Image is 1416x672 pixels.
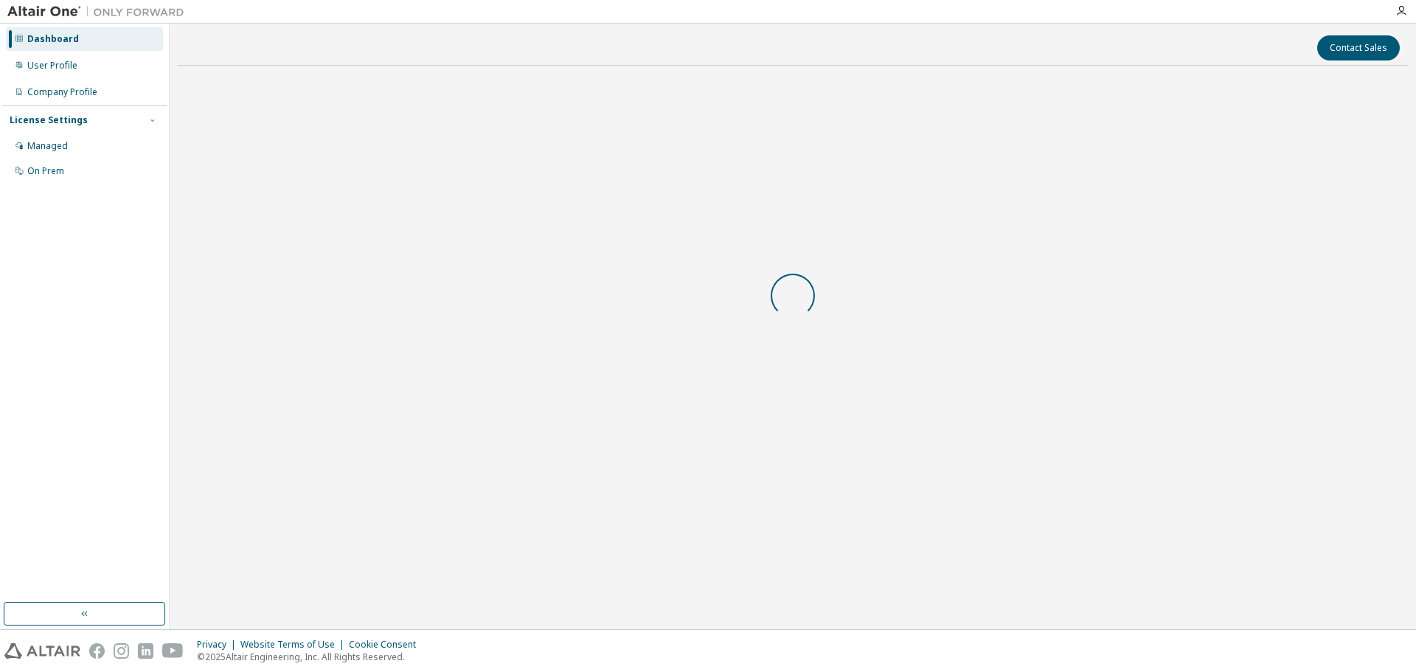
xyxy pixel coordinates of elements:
div: User Profile [27,60,77,72]
img: Altair One [7,4,192,19]
img: facebook.svg [89,643,105,659]
div: On Prem [27,165,64,177]
img: instagram.svg [114,643,129,659]
div: Managed [27,140,68,152]
div: License Settings [10,114,88,126]
img: altair_logo.svg [4,643,80,659]
p: © 2025 Altair Engineering, Inc. All Rights Reserved. [197,651,425,663]
div: Cookie Consent [349,639,425,651]
div: Company Profile [27,86,97,98]
div: Privacy [197,639,240,651]
div: Dashboard [27,33,79,45]
img: youtube.svg [162,643,184,659]
button: Contact Sales [1317,35,1400,60]
div: Website Terms of Use [240,639,349,651]
img: linkedin.svg [138,643,153,659]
